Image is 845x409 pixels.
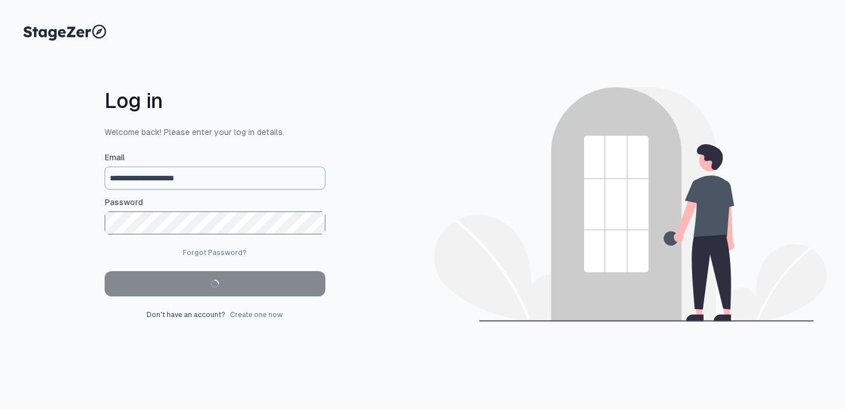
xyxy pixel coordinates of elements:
[105,196,143,208] span: Password
[230,310,283,319] a: Create one now
[183,248,247,257] a: Forgot Password?
[434,87,827,322] img: thought process
[147,310,225,319] span: Don't have an account?
[105,126,325,138] span: Welcome back! Please enter your log in details.
[105,152,125,163] span: Email
[105,90,325,113] h1: Log in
